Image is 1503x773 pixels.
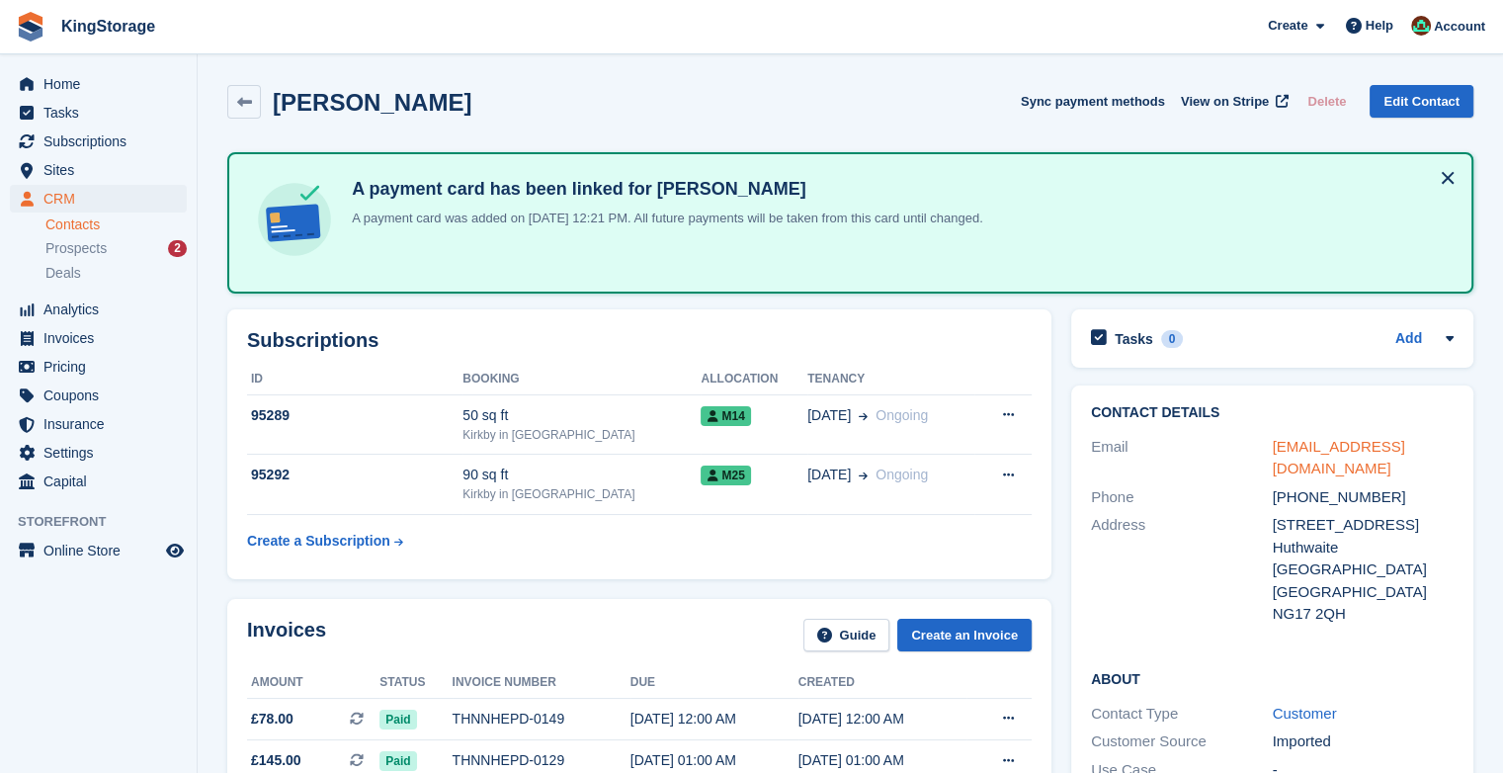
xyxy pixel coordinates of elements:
[379,667,452,699] th: Status
[453,667,630,699] th: Invoice number
[344,178,983,201] h4: A payment card has been linked for [PERSON_NAME]
[43,382,162,409] span: Coupons
[43,185,162,213] span: CRM
[1273,537,1455,559] div: Huthwaite
[1021,85,1165,118] button: Sync payment methods
[43,353,162,381] span: Pricing
[1181,92,1269,112] span: View on Stripe
[1434,17,1485,37] span: Account
[462,485,701,503] div: Kirkby in [GEOGRAPHIC_DATA]
[462,405,701,426] div: 50 sq ft
[10,156,187,184] a: menu
[1370,85,1473,118] a: Edit Contact
[247,329,1032,352] h2: Subscriptions
[379,710,416,730] span: Paid
[344,209,983,228] p: A payment card was added on [DATE] 12:21 PM. All future payments will be taken from this card unt...
[45,263,187,284] a: Deals
[1091,703,1273,726] div: Contact Type
[807,364,974,395] th: Tenancy
[897,619,1032,651] a: Create an Invoice
[43,156,162,184] span: Sites
[1091,514,1273,626] div: Address
[1091,486,1273,509] div: Phone
[630,750,798,771] div: [DATE] 01:00 AM
[247,465,462,485] div: 95292
[1115,330,1153,348] h2: Tasks
[43,296,162,323] span: Analytics
[247,364,462,395] th: ID
[453,709,630,730] div: THNNHEPD-0149
[16,12,45,42] img: stora-icon-8386f47178a22dfd0bd8f6a31ec36ba5ce8667c1dd55bd0f319d3a0aa187defe.svg
[462,364,701,395] th: Booking
[10,353,187,381] a: menu
[453,750,630,771] div: THNNHEPD-0129
[10,537,187,564] a: menu
[630,709,798,730] div: [DATE] 12:00 AM
[1273,486,1455,509] div: [PHONE_NUMBER]
[10,185,187,213] a: menu
[876,407,928,423] span: Ongoing
[10,324,187,352] a: menu
[1273,705,1337,722] a: Customer
[45,215,187,234] a: Contacts
[53,10,163,43] a: KingStorage
[43,439,162,467] span: Settings
[630,667,798,699] th: Due
[10,128,187,155] a: menu
[253,178,336,261] img: card-linked-ebf98d0992dc2aeb22e95c0e3c79077019eb2392cfd83c6a337811c24bc77127.svg
[1273,581,1455,604] div: [GEOGRAPHIC_DATA]
[43,70,162,98] span: Home
[43,128,162,155] span: Subscriptions
[10,296,187,323] a: menu
[1299,85,1354,118] button: Delete
[247,523,403,559] a: Create a Subscription
[163,539,187,562] a: Preview store
[1273,514,1455,537] div: [STREET_ADDRESS]
[251,709,293,730] span: £78.00
[43,537,162,564] span: Online Store
[1091,405,1454,421] h2: Contact Details
[45,264,81,283] span: Deals
[803,619,890,651] a: Guide
[701,364,807,395] th: Allocation
[701,406,750,426] span: M14
[1091,668,1454,688] h2: About
[1173,85,1293,118] a: View on Stripe
[701,466,750,485] span: M25
[1411,16,1431,36] img: John King
[247,405,462,426] div: 95289
[251,750,301,771] span: £145.00
[798,667,966,699] th: Created
[247,531,390,552] div: Create a Subscription
[798,709,966,730] div: [DATE] 12:00 AM
[1273,438,1405,477] a: [EMAIL_ADDRESS][DOMAIN_NAME]
[798,750,966,771] div: [DATE] 01:00 AM
[1091,436,1273,480] div: Email
[45,239,107,258] span: Prospects
[10,439,187,467] a: menu
[462,426,701,444] div: Kirkby in [GEOGRAPHIC_DATA]
[10,468,187,495] a: menu
[247,667,379,699] th: Amount
[1395,328,1422,351] a: Add
[43,410,162,438] span: Insurance
[1091,730,1273,753] div: Customer Source
[1366,16,1393,36] span: Help
[43,99,162,127] span: Tasks
[273,89,471,116] h2: [PERSON_NAME]
[462,465,701,485] div: 90 sq ft
[1273,730,1455,753] div: Imported
[876,467,928,482] span: Ongoing
[10,382,187,409] a: menu
[1273,558,1455,581] div: [GEOGRAPHIC_DATA]
[807,465,851,485] span: [DATE]
[247,619,326,651] h2: Invoices
[379,751,416,771] span: Paid
[18,512,197,532] span: Storefront
[10,70,187,98] a: menu
[1161,330,1184,348] div: 0
[168,240,187,257] div: 2
[45,238,187,259] a: Prospects 2
[43,324,162,352] span: Invoices
[1273,603,1455,626] div: NG17 2QH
